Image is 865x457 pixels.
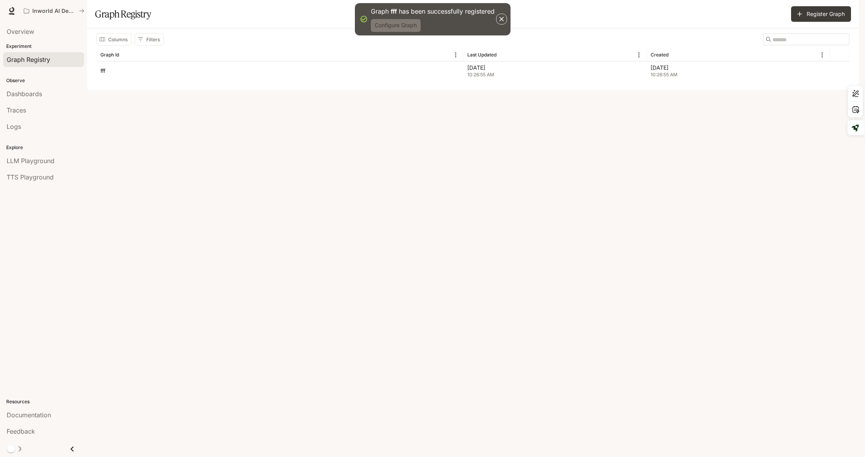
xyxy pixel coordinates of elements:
button: Configure Graph [371,19,421,32]
button: Sort [669,49,681,61]
span: 10:26:55 AM [467,71,643,79]
button: All workspaces [20,3,88,19]
button: Menu [816,49,828,61]
button: Menu [450,49,461,61]
p: fff [391,7,397,15]
h1: Graph Registry [95,6,151,22]
button: Register Graph [791,6,851,22]
div: Search [763,33,849,45]
button: Sort [497,49,509,61]
p: [DATE] [467,64,643,72]
div: Last Updated [467,52,497,58]
span: 10:26:55 AM [651,71,826,79]
p: Graph has been successfully registered [371,7,495,16]
button: Select columns [97,33,132,46]
p: fff [100,67,105,75]
button: Sort [120,49,132,61]
button: Menu [633,49,645,61]
div: Created [651,52,668,58]
p: [DATE] [651,64,826,72]
button: Show filters [135,33,164,46]
p: Inworld AI Demos [32,8,76,14]
div: Graph Id [100,52,119,58]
